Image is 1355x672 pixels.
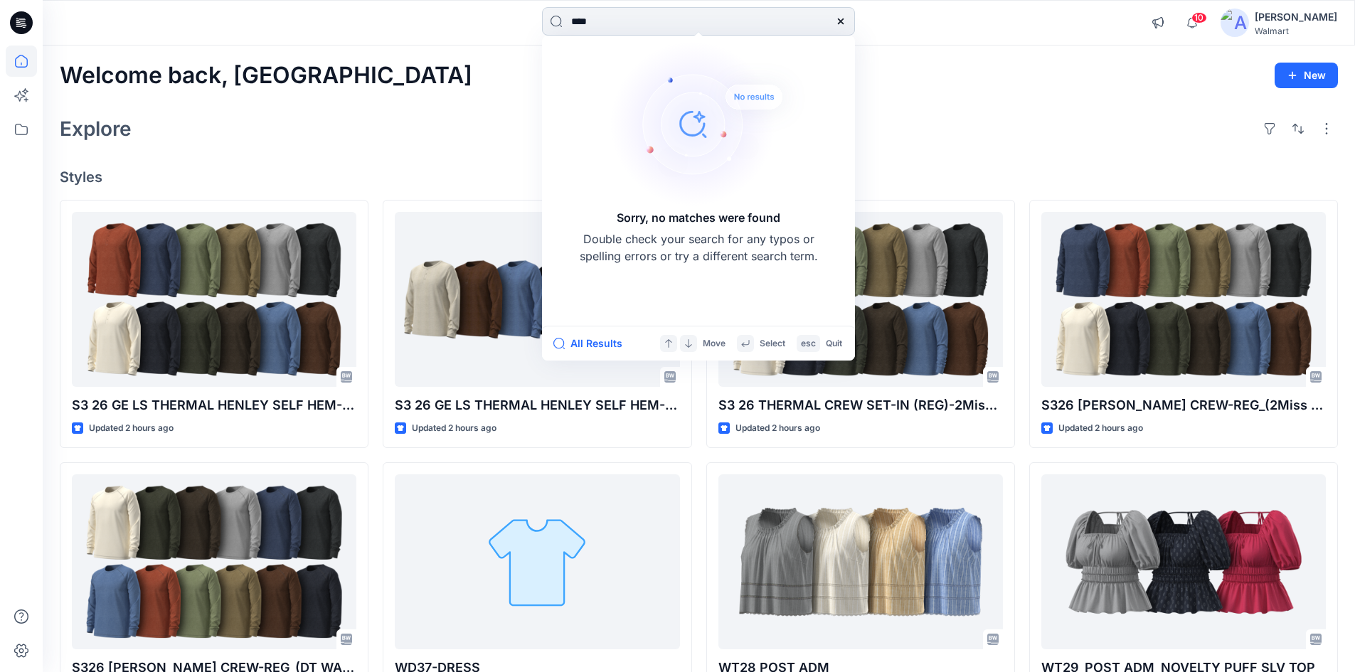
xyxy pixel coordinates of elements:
a: WT29_POST ADM_NOVELTY PUFF SLV TOP [1041,474,1326,650]
button: All Results [553,335,632,352]
p: Double check your search for any typos or spelling errors or try a different search term. [578,230,819,265]
button: New [1275,63,1338,88]
p: S3 26 GE LS THERMAL HENLEY SELF HEM-(REG)_(Parallel Knit Jersey)-Opt-2 [395,395,679,415]
p: Updated 2 hours ago [1058,421,1143,436]
p: S3 26 THERMAL CREW SET-IN (REG)-2Miss Waffle_OPT-2 [718,395,1003,415]
p: Updated 2 hours ago [735,421,820,436]
a: S326 RAGLON CREW-REG_(2Miss Waffle)-Opt-2 [1041,212,1326,388]
p: Updated 2 hours ago [412,421,496,436]
p: Updated 2 hours ago [89,421,174,436]
p: Move [703,336,726,351]
h4: Styles [60,169,1338,186]
div: Walmart [1255,26,1337,36]
img: Sorry, no matches were found [610,38,809,209]
div: [PERSON_NAME] [1255,9,1337,26]
p: esc [801,336,816,351]
p: S3 26 GE LS THERMAL HENLEY SELF HEM-(REG)_(2Miss Waffle)-Opt-1 [72,395,356,415]
span: 10 [1191,12,1207,23]
h5: Sorry, no matches were found [617,209,780,226]
h2: Explore [60,117,132,140]
h2: Welcome back, [GEOGRAPHIC_DATA] [60,63,472,89]
a: S3 26 THERMAL CREW SET-IN (REG)-2Miss Waffle_OPT-2 [718,212,1003,388]
a: S326 RAGLON CREW-REG_(DT WAFFLE)-Opt-1 [72,474,356,650]
a: S3 26 GE LS THERMAL HENLEY SELF HEM-(REG)_(2Miss Waffle)-Opt-1 [72,212,356,388]
a: S3 26 GE LS THERMAL HENLEY SELF HEM-(REG)_(Parallel Knit Jersey)-Opt-2 [395,212,679,388]
p: S326 [PERSON_NAME] CREW-REG_(2Miss Waffle)-Opt-2 [1041,395,1326,415]
p: Select [760,336,785,351]
a: WD37-DRESS [395,474,679,650]
img: avatar [1221,9,1249,37]
a: WT28 POST ADM [718,474,1003,650]
p: Quit [826,336,842,351]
